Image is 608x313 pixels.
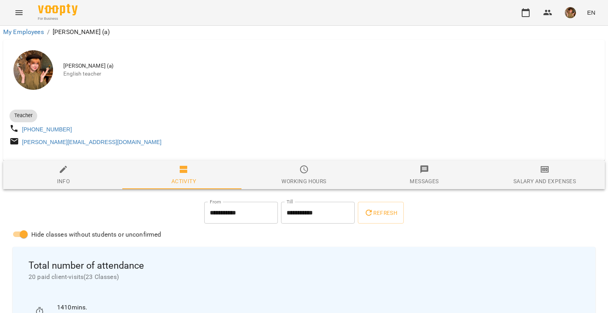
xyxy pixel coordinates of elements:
[53,27,110,37] p: [PERSON_NAME] (а)
[28,260,579,272] span: Total number of attendance
[281,176,326,186] div: Working hours
[47,27,49,37] li: /
[171,176,196,186] div: Activity
[565,7,576,18] img: 166010c4e833d35833869840c76da126.jpeg
[584,5,598,20] button: EN
[28,272,579,282] span: 20 paid client-visits ( 23 Classes )
[57,176,70,186] div: Info
[3,28,44,36] a: My Employees
[57,303,573,312] p: 1410 mins.
[513,176,576,186] div: Salary and Expenses
[3,27,605,37] nav: breadcrumb
[38,16,78,21] span: For Business
[63,62,598,70] span: [PERSON_NAME] (а)
[38,4,78,15] img: Voopty Logo
[9,112,37,119] span: Teacher
[9,3,28,22] button: Menu
[410,176,439,186] div: Messages
[587,8,595,17] span: EN
[63,70,598,78] span: English teacher
[364,208,397,218] span: Refresh
[358,202,404,224] button: Refresh
[22,126,72,133] a: [PHONE_NUMBER]
[31,230,161,239] span: Hide classes without students or unconfirmed
[22,139,161,145] a: [PERSON_NAME][EMAIL_ADDRESS][DOMAIN_NAME]
[13,50,53,90] img: Горошинська Олександра (а)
